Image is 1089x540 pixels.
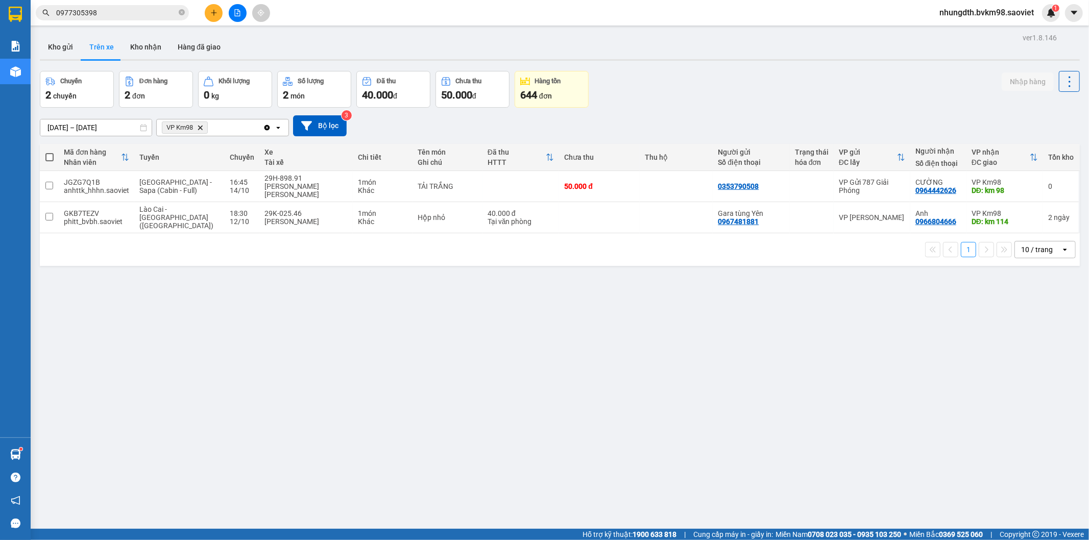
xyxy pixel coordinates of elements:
button: file-add [229,4,247,22]
div: Tên món [418,148,477,156]
div: Khối lượng [219,78,250,85]
div: Số lượng [298,78,324,85]
div: Chưa thu [456,78,482,85]
div: Thu hộ [645,153,708,161]
span: Cung cấp máy in - giấy in: [693,529,773,540]
svg: open [1061,246,1069,254]
div: Hàng tồn [535,78,561,85]
span: 1 [1054,5,1057,12]
span: | [684,529,686,540]
button: Nhập hàng [1002,72,1054,91]
button: Bộ lọc [293,115,347,136]
div: Đơn hàng [139,78,167,85]
th: Toggle SortBy [482,144,560,171]
sup: 1 [1052,5,1059,12]
th: Toggle SortBy [966,144,1043,171]
div: Đã thu [488,148,546,156]
span: close-circle [179,8,185,18]
div: DĐ: km 114 [972,217,1038,226]
div: 1 món [358,209,407,217]
span: copyright [1032,531,1039,538]
span: món [291,92,305,100]
div: JGZG7Q1B [64,178,129,186]
div: VP nhận [972,148,1030,156]
button: Kho nhận [122,35,170,59]
span: Hỗ trợ kỹ thuật: [583,529,676,540]
span: Miền Nam [776,529,901,540]
div: 50.000 đ [564,182,635,190]
span: 2 [45,89,51,101]
span: nhungdth.bvkm98.saoviet [931,6,1042,19]
input: Select a date range. [40,119,152,136]
button: aim [252,4,270,22]
span: ⚪️ [904,532,907,536]
svg: open [274,124,282,132]
button: Hàng tồn644đơn [515,71,589,108]
div: [PERSON_NAME] [264,217,348,226]
div: 1 món [358,178,407,186]
div: Tại văn phòng [488,217,554,226]
div: Số điện thoại [915,159,961,167]
span: đ [393,92,397,100]
span: plus [210,9,217,16]
div: HTTT [488,158,546,166]
span: đ [472,92,476,100]
span: [GEOGRAPHIC_DATA] - Sapa (Cabin - Full) [139,178,212,194]
img: logo-vxr [9,7,22,22]
sup: 1 [19,448,22,451]
div: 0966804666 [915,217,956,226]
input: Tìm tên, số ĐT hoặc mã đơn [56,7,177,18]
div: Nhân viên [64,158,121,166]
span: 2 [283,89,288,101]
span: caret-down [1070,8,1079,17]
div: Người nhận [915,147,961,155]
div: Khác [358,217,407,226]
div: 14/10 [230,186,254,194]
div: GKB7TEZV [64,209,129,217]
div: 40.000 đ [488,209,554,217]
button: Kho gửi [40,35,81,59]
strong: 0708 023 035 - 0935 103 250 [808,530,901,538]
button: Đơn hàng2đơn [119,71,193,108]
div: ver 1.8.146 [1023,32,1057,43]
div: CƯỜNG [915,178,961,186]
span: Lào Cai - [GEOGRAPHIC_DATA] ([GEOGRAPHIC_DATA]) [139,205,213,230]
div: Hộp nhỏ [418,213,477,222]
span: đơn [539,92,552,100]
button: Trên xe [81,35,122,59]
img: icon-new-feature [1047,8,1056,17]
div: VP gửi [839,148,897,156]
button: Chuyến2chuyến [40,71,114,108]
span: question-circle [11,473,20,482]
div: 2 [1048,213,1074,222]
div: Người gửi [718,148,785,156]
div: 0 [1048,182,1074,190]
div: ĐC giao [972,158,1030,166]
div: Tuyến [139,153,220,161]
div: ĐC lấy [839,158,897,166]
span: chuyến [53,92,77,100]
div: Xe [264,148,348,156]
div: Chuyến [230,153,254,161]
img: warehouse-icon [10,66,21,77]
span: ngày [1054,213,1070,222]
input: Selected VP Km98. [210,122,211,133]
div: 18:30 [230,209,254,217]
span: 0 [204,89,209,101]
div: Tồn kho [1048,153,1074,161]
div: Gara tùng Yên [718,209,785,217]
button: Hàng đã giao [170,35,229,59]
div: Anh [915,209,961,217]
span: kg [211,92,219,100]
div: phitt_bvbh.saoviet [64,217,129,226]
span: đơn [132,92,145,100]
div: Chuyến [60,78,82,85]
button: Khối lượng0kg [198,71,272,108]
span: file-add [234,9,241,16]
span: search [42,9,50,16]
span: notification [11,496,20,505]
svg: Delete [197,125,203,131]
div: Đã thu [377,78,396,85]
div: Trạng thái [795,148,829,156]
th: Toggle SortBy [59,144,134,171]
